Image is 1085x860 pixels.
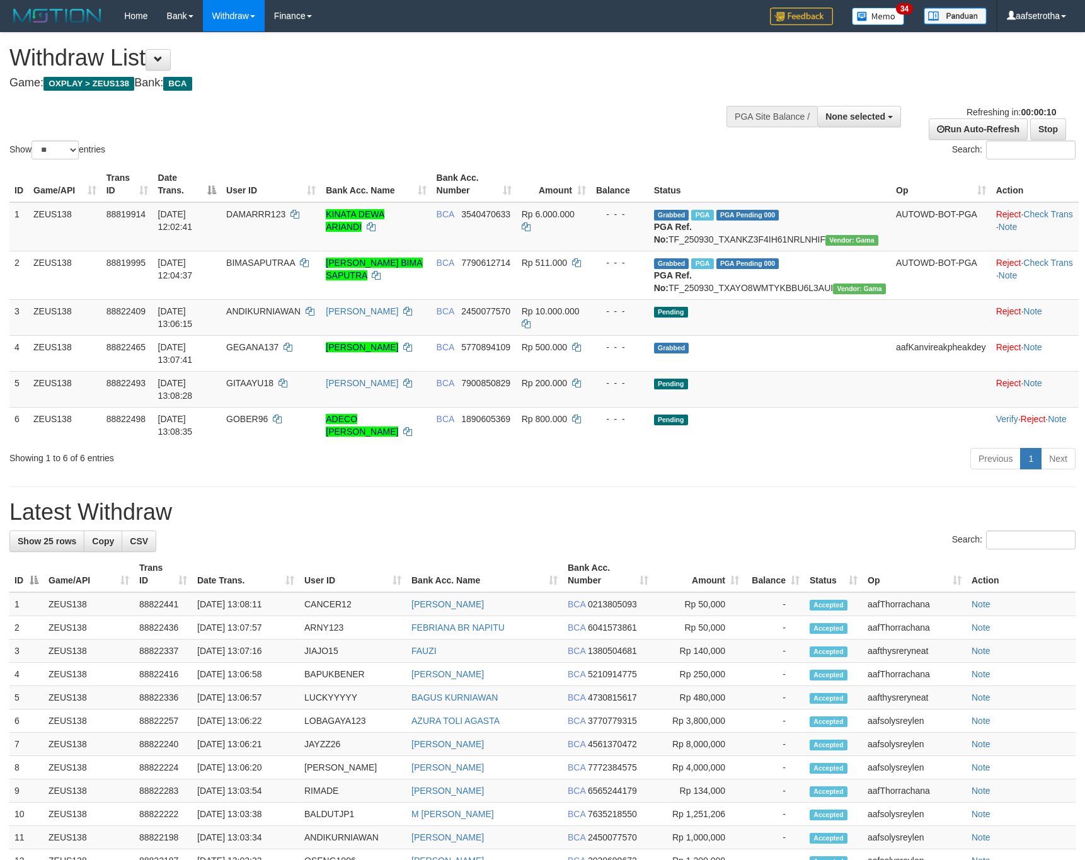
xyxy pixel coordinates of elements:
[28,407,101,443] td: ZEUS138
[9,592,43,616] td: 1
[192,616,299,639] td: [DATE] 13:07:57
[810,810,847,820] span: Accepted
[972,716,990,726] a: Note
[588,692,637,702] span: Copy 4730815617 to clipboard
[522,209,575,219] span: Rp 6.000.000
[744,709,805,733] td: -
[588,832,637,842] span: Copy 2450077570 to clipboard
[691,258,713,269] span: Marked by aafsolysreylen
[833,284,886,294] span: Vendor URL: https://trx31.1velocity.biz
[134,779,192,803] td: 88822283
[972,646,990,656] a: Note
[810,833,847,844] span: Accepted
[996,306,1021,316] a: Reject
[999,270,1018,280] a: Note
[9,663,43,686] td: 4
[654,222,692,244] b: PGA Ref. No:
[568,669,585,679] span: BCA
[596,208,644,221] div: - - -
[522,306,580,316] span: Rp 10.000.000
[437,258,454,268] span: BCA
[9,639,43,663] td: 3
[411,762,484,772] a: [PERSON_NAME]
[9,803,43,826] td: 10
[9,556,43,592] th: ID: activate to sort column descending
[28,335,101,371] td: ZEUS138
[134,663,192,686] td: 88822416
[653,639,744,663] td: Rp 140,000
[326,258,422,280] a: [PERSON_NAME] BIMA SAPUTRA
[9,251,28,299] td: 2
[810,670,847,680] span: Accepted
[588,646,637,656] span: Copy 1380504681 to clipboard
[411,646,437,656] a: FAUZI
[9,733,43,756] td: 7
[996,209,1021,219] a: Reject
[411,716,500,726] a: AZURA TOLI AGASTA
[810,786,847,797] span: Accepted
[967,107,1056,117] span: Refreshing in:
[970,448,1021,469] a: Previous
[588,599,637,609] span: Copy 0213805093 to clipboard
[654,270,692,293] b: PGA Ref. No:
[28,166,101,202] th: Game/API: activate to sort column ascending
[691,210,713,221] span: Marked by aafsolysreylen
[9,709,43,733] td: 6
[863,756,967,779] td: aafsolysreylen
[9,140,105,159] label: Show entries
[106,342,146,352] span: 88822465
[996,342,1021,352] a: Reject
[654,258,689,269] span: Grabbed
[1021,414,1046,424] a: Reject
[891,202,991,251] td: AUTOWD-BOT-PGA
[192,779,299,803] td: [DATE] 13:03:54
[972,692,990,702] a: Note
[522,378,567,388] span: Rp 200.000
[588,716,637,726] span: Copy 3770779315 to clipboard
[192,803,299,826] td: [DATE] 13:03:38
[770,8,833,25] img: Feedback.jpg
[653,709,744,733] td: Rp 3,800,000
[744,733,805,756] td: -
[461,306,510,316] span: Copy 2450077570 to clipboard
[972,739,990,749] a: Note
[653,556,744,592] th: Amount: activate to sort column ascending
[28,202,101,251] td: ZEUS138
[991,371,1079,407] td: ·
[437,414,454,424] span: BCA
[92,536,114,546] span: Copy
[326,209,384,232] a: KINATA DEWA ARIANDI
[1023,258,1073,268] a: Check Trans
[43,826,134,849] td: ZEUS138
[437,378,454,388] span: BCA
[9,77,711,89] h4: Game: Bank:
[972,622,990,633] a: Note
[653,803,744,826] td: Rp 1,251,206
[158,258,193,280] span: [DATE] 12:04:37
[996,258,1021,268] a: Reject
[43,616,134,639] td: ZEUS138
[972,762,990,772] a: Note
[43,639,134,663] td: ZEUS138
[991,407,1079,443] td: · ·
[588,762,637,772] span: Copy 7772384575 to clipboard
[863,592,967,616] td: aafThorrachana
[43,663,134,686] td: ZEUS138
[744,686,805,709] td: -
[653,826,744,849] td: Rp 1,000,000
[991,166,1079,202] th: Action
[863,803,967,826] td: aafsolysreylen
[972,599,990,609] a: Note
[28,371,101,407] td: ZEUS138
[996,414,1018,424] a: Verify
[158,306,193,329] span: [DATE] 13:06:15
[299,616,406,639] td: ARNY123
[299,686,406,709] td: LUCKYYYYY
[522,258,567,268] span: Rp 511.000
[9,202,28,251] td: 1
[153,166,221,202] th: Date Trans.: activate to sort column descending
[321,166,431,202] th: Bank Acc. Name: activate to sort column ascending
[134,686,192,709] td: 88822336
[744,639,805,663] td: -
[967,556,1076,592] th: Action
